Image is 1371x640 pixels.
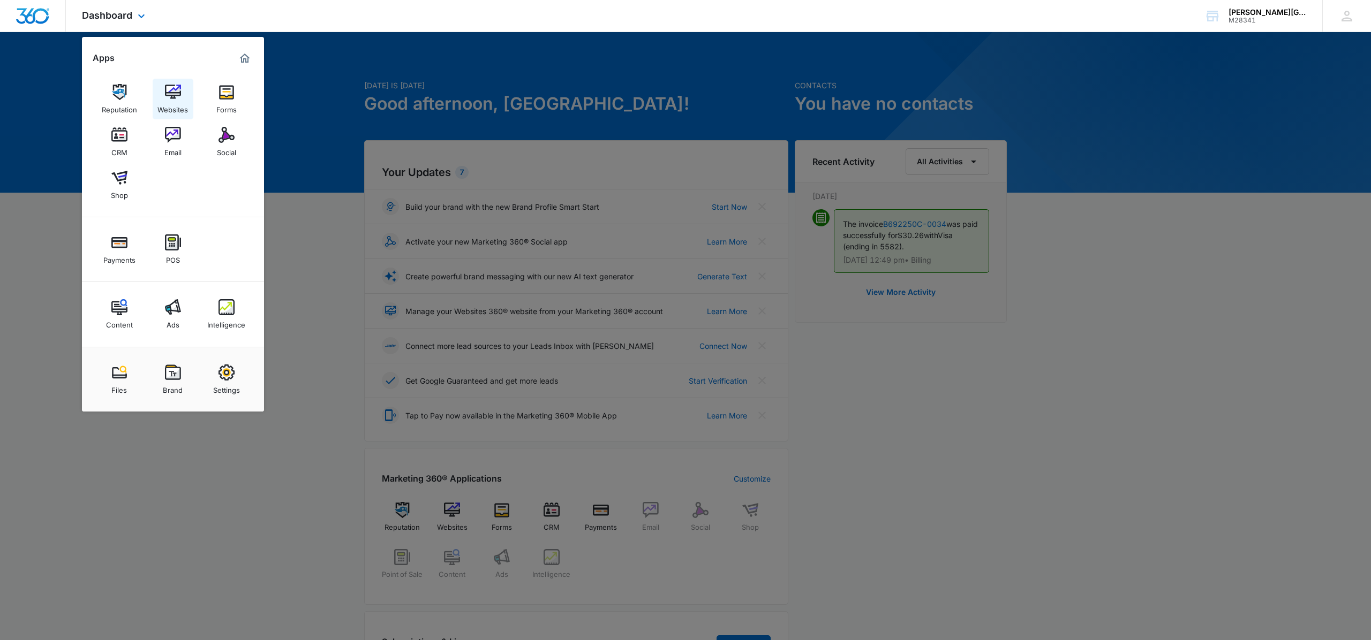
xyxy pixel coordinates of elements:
div: Reputation [102,100,137,114]
a: Social [206,121,247,162]
div: Settings [213,380,240,394]
span: Dashboard [82,10,132,21]
div: account id [1229,17,1307,24]
a: Settings [206,359,247,400]
a: Websites [153,79,193,119]
a: Files [99,359,140,400]
a: Marketing 360® Dashboard [236,50,253,67]
div: Websites [157,100,188,114]
div: POS [166,250,180,264]
div: account name [1229,8,1307,17]
a: Payments [99,229,140,270]
h2: Apps [93,53,115,63]
div: Email [164,143,182,157]
a: Email [153,121,193,162]
div: Content [106,315,133,329]
a: Content [99,294,140,334]
a: Intelligence [206,294,247,334]
div: Brand [163,380,183,394]
a: POS [153,229,193,270]
div: Ads [167,315,179,329]
a: Shop [99,164,140,205]
a: Ads [153,294,193,334]
div: CRM [111,143,127,157]
div: Social [217,143,236,157]
a: Forms [206,79,247,119]
a: CRM [99,121,140,162]
div: Files [111,380,127,394]
div: Intelligence [207,315,245,329]
a: Reputation [99,79,140,119]
div: Payments [103,250,135,264]
div: Shop [111,186,128,200]
div: Forms [216,100,237,114]
a: Brand [153,359,193,400]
